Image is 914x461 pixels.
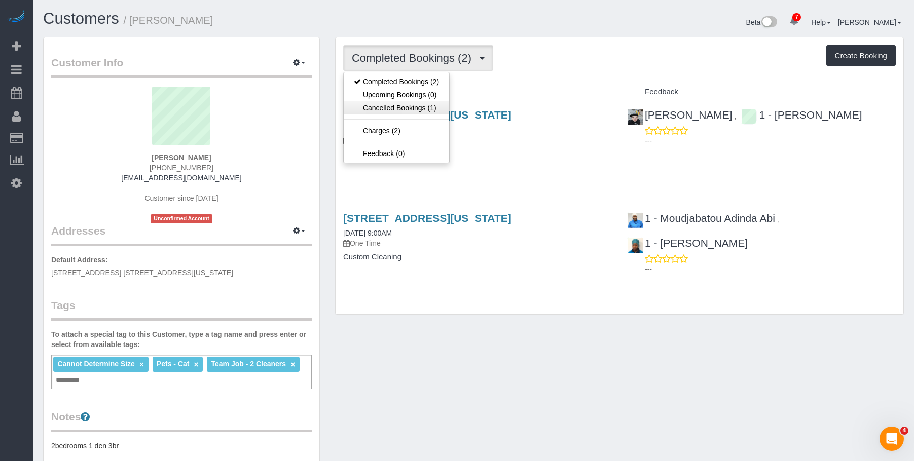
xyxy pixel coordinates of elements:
small: / [PERSON_NAME] [124,15,213,26]
h4: Feedback [627,88,896,96]
h4: 1,500+ sq. ft. [343,149,612,158]
a: [STREET_ADDRESS][US_STATE] [343,212,511,224]
a: Feedback (0) [344,147,449,160]
span: , [735,112,737,120]
a: × [194,360,198,369]
span: Cannot Determine Size [57,360,134,368]
img: 1 - Sedatou Kafaba [628,238,643,253]
a: × [139,360,144,369]
span: [STREET_ADDRESS] [STREET_ADDRESS][US_STATE] [51,268,233,277]
legend: Tags [51,298,312,321]
legend: Notes [51,409,312,432]
a: Customers [43,10,119,27]
a: Upcoming Bookings (0) [344,88,449,101]
span: Team Job - 2 Cleaners [211,360,286,368]
legend: Customer Info [51,55,312,78]
a: [PERSON_NAME] [838,18,901,26]
p: --- [645,136,896,146]
span: Customer since [DATE] [144,194,218,202]
button: Create Booking [826,45,896,66]
p: --- [645,264,896,274]
img: 1 - Moudjabatou Adinda Abi [628,213,643,228]
span: 4 [900,427,908,435]
button: Completed Bookings (2) [343,45,493,71]
span: 7 [792,13,801,21]
a: Completed Bookings (2) [344,75,449,88]
a: 1 - [PERSON_NAME] [741,109,862,121]
h4: Custom Cleaning [343,253,612,261]
a: × [290,360,295,369]
img: Charles Hamby [628,109,643,125]
p: One Time [343,238,612,248]
h4: Service [343,88,612,96]
span: Pets - Cat [157,360,190,368]
a: Cancelled Bookings (1) [344,101,449,114]
span: , [777,215,779,223]
a: [DATE] 9:00AM [343,229,392,237]
span: Completed Bookings (2) [352,52,477,64]
strong: [PERSON_NAME] [152,153,211,162]
a: [PERSON_NAME] [627,109,733,121]
a: 1 - Moudjabatou Adinda Abi [627,212,775,224]
a: [EMAIL_ADDRESS][DOMAIN_NAME] [121,174,241,182]
img: Automaid Logo [6,10,26,24]
span: [PHONE_NUMBER] [150,164,213,172]
a: Charges (2) [344,124,449,137]
img: New interface [760,16,777,29]
p: One Time [343,135,612,145]
a: Help [811,18,831,26]
label: Default Address: [51,255,108,265]
a: Beta [746,18,778,26]
iframe: Intercom live chat [880,427,904,451]
a: 1 - [PERSON_NAME] [627,237,748,249]
a: 7 [784,10,804,32]
span: Unconfirmed Account [151,214,212,223]
label: To attach a special tag to this Customer, type a tag name and press enter or select from availabl... [51,329,312,350]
